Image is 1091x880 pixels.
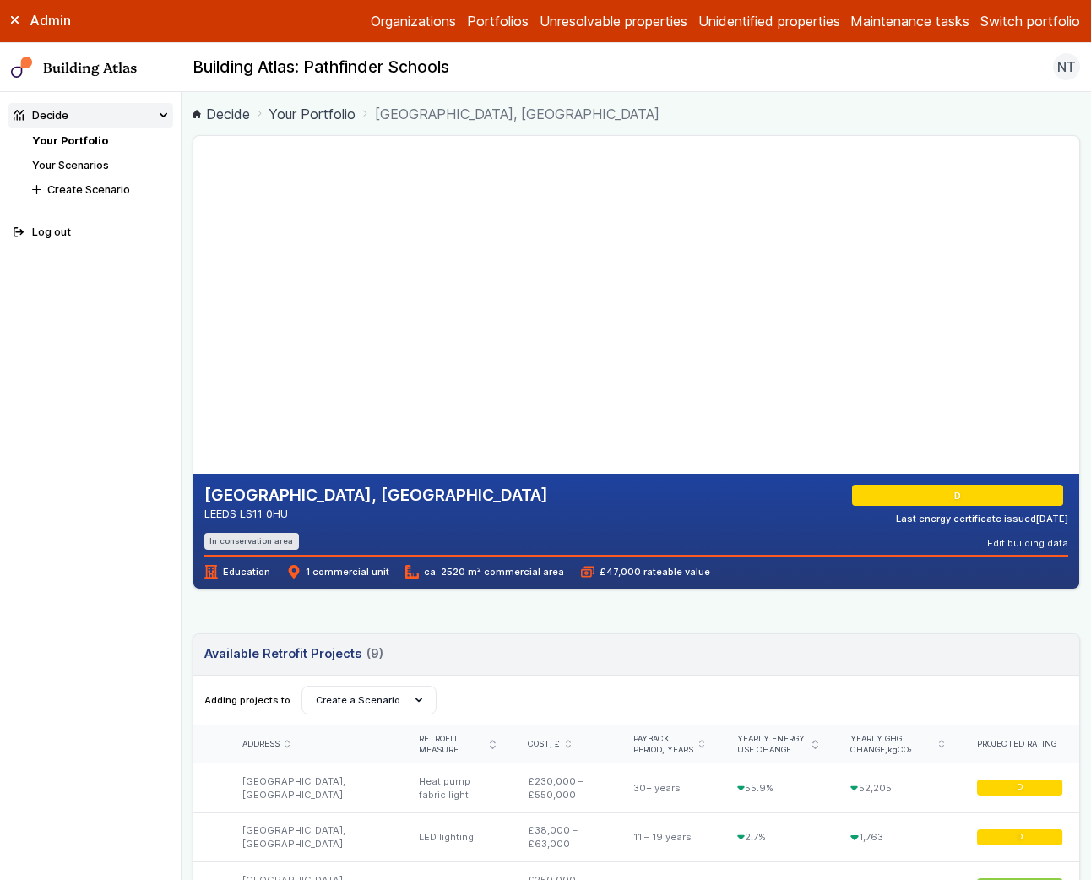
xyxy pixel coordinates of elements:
div: 55.9% [720,763,833,812]
div: 1,763 [834,812,961,862]
div: LED lighting [402,812,511,862]
a: Decide [193,104,250,124]
button: Create a Scenario… [301,686,437,714]
div: Projected rating [977,739,1063,750]
span: Yearly GHG change, [850,734,933,756]
div: £230,000 – £550,000 [512,763,617,812]
a: Organizations [371,11,456,31]
span: Cost, £ [528,739,560,750]
span: D [957,489,963,502]
span: Education [204,565,270,579]
button: Switch portfolio [980,11,1080,31]
span: (9) [366,644,383,663]
span: D [1017,782,1023,793]
div: Decide [14,107,68,123]
button: NT [1053,53,1080,80]
img: main-0bbd2752.svg [11,57,33,79]
span: Payback period, years [633,734,693,756]
span: Address [242,739,280,750]
h2: [GEOGRAPHIC_DATA], [GEOGRAPHIC_DATA] [204,485,548,507]
div: 30+ years [617,763,721,812]
span: £47,000 rateable value [581,565,710,579]
time: [DATE] [1036,513,1068,524]
span: Adding projects to [204,693,290,707]
a: Unidentified properties [698,11,840,31]
div: [GEOGRAPHIC_DATA], [GEOGRAPHIC_DATA] [226,812,403,862]
span: kgCO₂ [887,745,912,754]
h2: Building Atlas: Pathfinder Schools [193,57,449,79]
div: 2.7% [720,812,833,862]
div: Last energy certificate issued [896,512,1068,525]
div: Heat pump fabric light [402,763,511,812]
a: Maintenance tasks [850,11,969,31]
a: Your Scenarios [32,159,109,171]
span: Retrofit measure [419,734,485,756]
a: Your Portfolio [269,104,356,124]
div: 11 – 19 years [617,812,721,862]
span: Yearly energy use change [737,734,807,756]
div: £38,000 – £63,000 [512,812,617,862]
span: NT [1057,57,1076,77]
summary: Decide [8,103,173,128]
li: In conservation area [204,533,299,549]
address: LEEDS LS11 0HU [204,506,548,522]
a: Portfolios [467,11,529,31]
span: 1 commercial unit [287,565,389,579]
h3: Available Retrofit Projects [204,644,383,663]
button: Log out [8,220,173,245]
span: [GEOGRAPHIC_DATA], [GEOGRAPHIC_DATA] [375,104,659,124]
button: Edit building data [987,536,1068,550]
span: ca. 2520 m² commercial area [405,565,564,579]
div: 52,205 [834,763,961,812]
a: Unresolvable properties [540,11,687,31]
div: [GEOGRAPHIC_DATA], [GEOGRAPHIC_DATA] [226,763,403,812]
button: Create Scenario [27,177,173,202]
a: Your Portfolio [32,134,108,147]
span: D [1017,832,1023,843]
